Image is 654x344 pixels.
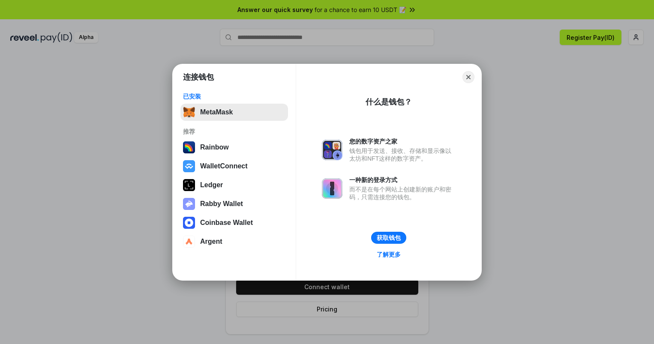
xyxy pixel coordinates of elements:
div: Coinbase Wallet [200,219,253,227]
button: WalletConnect [180,158,288,175]
div: Argent [200,238,222,245]
div: 钱包用于发送、接收、存储和显示像以太坊和NFT这样的数字资产。 [349,147,456,162]
img: svg+xml,%3Csvg%20width%3D%2228%22%20height%3D%2228%22%20viewBox%3D%220%200%2028%2028%22%20fill%3D... [183,236,195,248]
button: Rainbow [180,139,288,156]
img: svg+xml,%3Csvg%20xmlns%3D%22http%3A%2F%2Fwww.w3.org%2F2000%2Fsvg%22%20fill%3D%22none%22%20viewBox... [322,178,342,199]
div: 一种新的登录方式 [349,176,456,184]
div: MetaMask [200,108,233,116]
div: 获取钱包 [377,234,401,242]
button: Close [462,71,474,83]
img: svg+xml,%3Csvg%20xmlns%3D%22http%3A%2F%2Fwww.w3.org%2F2000%2Fsvg%22%20width%3D%2228%22%20height%3... [183,179,195,191]
img: svg+xml,%3Csvg%20xmlns%3D%22http%3A%2F%2Fwww.w3.org%2F2000%2Fsvg%22%20fill%3D%22none%22%20viewBox... [322,140,342,160]
img: svg+xml,%3Csvg%20width%3D%22120%22%20height%3D%22120%22%20viewBox%3D%220%200%20120%20120%22%20fil... [183,141,195,153]
div: Ledger [200,181,223,189]
div: 了解更多 [377,251,401,258]
img: svg+xml,%3Csvg%20width%3D%2228%22%20height%3D%2228%22%20viewBox%3D%220%200%2028%2028%22%20fill%3D... [183,217,195,229]
img: svg+xml,%3Csvg%20fill%3D%22none%22%20height%3D%2233%22%20viewBox%3D%220%200%2035%2033%22%20width%... [183,106,195,118]
div: WalletConnect [200,162,248,170]
div: 而不是在每个网站上创建新的账户和密码，只需连接您的钱包。 [349,185,456,201]
a: 了解更多 [372,249,406,260]
button: 获取钱包 [371,232,406,244]
div: 什么是钱包？ [366,97,412,107]
div: 您的数字资产之家 [349,138,456,145]
div: Rabby Wallet [200,200,243,208]
button: MetaMask [180,104,288,121]
div: Rainbow [200,144,229,151]
img: svg+xml,%3Csvg%20width%3D%2228%22%20height%3D%2228%22%20viewBox%3D%220%200%2028%2028%22%20fill%3D... [183,160,195,172]
h1: 连接钱包 [183,72,214,82]
button: Coinbase Wallet [180,214,288,231]
button: Ledger [180,176,288,194]
div: 推荐 [183,128,285,135]
img: svg+xml,%3Csvg%20xmlns%3D%22http%3A%2F%2Fwww.w3.org%2F2000%2Fsvg%22%20fill%3D%22none%22%20viewBox... [183,198,195,210]
button: Rabby Wallet [180,195,288,212]
button: Argent [180,233,288,250]
div: 已安装 [183,93,285,100]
